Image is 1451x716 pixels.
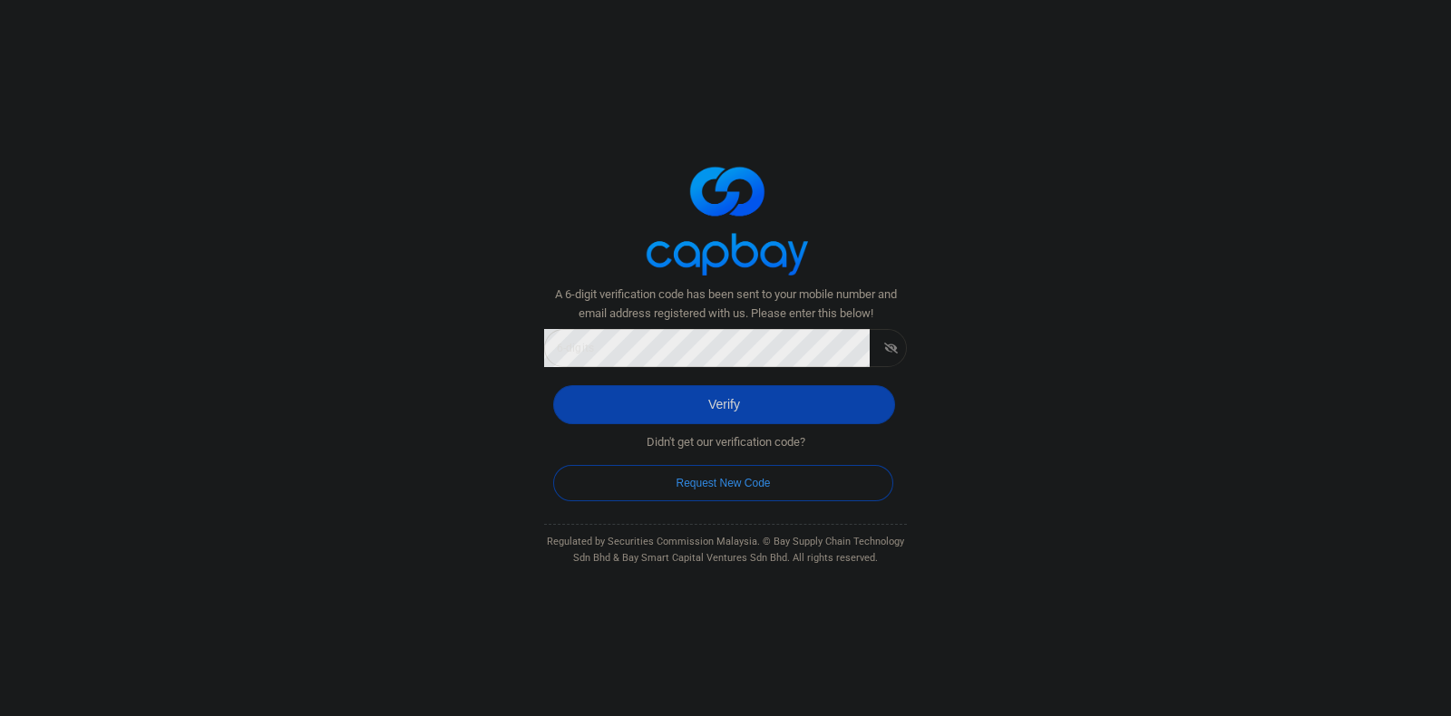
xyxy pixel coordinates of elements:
button: Verify [553,385,895,424]
span: Didn't get our verification code? [647,433,805,452]
button: Request New Code [553,465,893,501]
img: logo [635,150,816,285]
span: A 6-digit verification code has been sent to your mobile number and email address registered with... [544,285,907,324]
div: Regulated by Securities Commission Malaysia. © Bay Supply Chain Technology Sdn Bhd & Bay Smart Ca... [544,534,907,566]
